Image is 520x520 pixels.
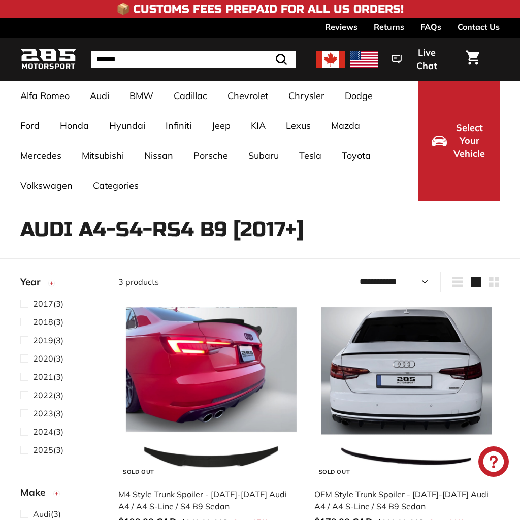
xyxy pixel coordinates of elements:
a: Returns [374,18,404,36]
button: Year [20,272,102,297]
a: Jeep [202,111,241,141]
a: Cadillac [164,81,217,111]
a: Honda [50,111,99,141]
img: Logo_285_Motorsport_areodynamics_components [20,47,76,71]
a: Tesla [289,141,332,171]
span: (3) [33,444,63,456]
a: Chrysler [278,81,335,111]
span: 2025 [33,445,53,455]
span: 2021 [33,372,53,382]
span: 2024 [33,427,53,437]
span: 2023 [33,408,53,418]
span: 2018 [33,317,53,327]
span: (3) [33,298,63,310]
button: Select Your Vehicle [418,81,500,201]
span: (3) [33,389,63,401]
span: Year [20,275,48,289]
a: Infiniti [155,111,202,141]
a: Hyundai [99,111,155,141]
a: KIA [241,111,276,141]
div: Sold Out [119,466,158,478]
a: BMW [119,81,164,111]
span: 2017 [33,299,53,309]
span: (3) [33,508,61,520]
a: Mazda [321,111,370,141]
a: Volkswagen [10,171,83,201]
span: 2019 [33,335,53,345]
a: Alfa Romeo [10,81,80,111]
a: Reviews [325,18,357,36]
span: Select Your Vehicle [452,121,486,160]
span: (3) [33,371,63,383]
span: Make [20,485,53,500]
span: 2022 [33,390,53,400]
span: (3) [33,426,63,438]
a: Categories [83,171,149,201]
a: Audi [80,81,119,111]
a: Cart [460,42,485,77]
span: (3) [33,334,63,346]
a: Contact Us [458,18,500,36]
inbox-online-store-chat: Shopify online store chat [475,446,512,479]
a: Toyota [332,141,381,171]
div: OEM Style Trunk Spoiler - [DATE]-[DATE] Audi A4 / A4 S-Line / S4 B9 Sedan [314,488,490,512]
span: (3) [33,316,63,328]
a: Ford [10,111,50,141]
span: Live Chat [407,46,446,72]
div: 3 products [118,276,309,288]
a: Nissan [134,141,183,171]
a: FAQs [420,18,441,36]
div: Sold Out [315,466,354,478]
button: Make [20,482,102,507]
input: Search [91,51,296,68]
span: 2020 [33,353,53,364]
a: Subaru [238,141,289,171]
span: (3) [33,407,63,419]
div: M4 Style Trunk Spoiler - [DATE]-[DATE] Audi A4 / A4 S-Line / S4 B9 Sedan [118,488,294,512]
h1: Audi A4-S4-RS4 B9 [2017+] [20,218,500,241]
span: (3) [33,352,63,365]
a: Chevrolet [217,81,278,111]
a: Porsche [183,141,238,171]
span: Audi [33,509,51,519]
a: Mitsubishi [72,141,134,171]
h4: 📦 Customs Fees Prepaid for All US Orders! [116,3,404,15]
a: Lexus [276,111,321,141]
a: Dodge [335,81,383,111]
button: Live Chat [378,40,460,78]
a: Mercedes [10,141,72,171]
